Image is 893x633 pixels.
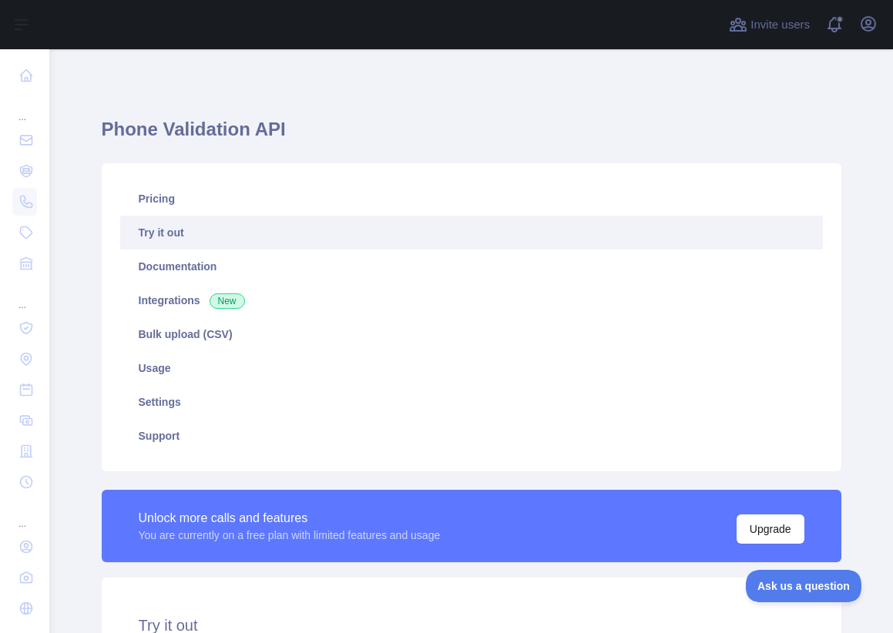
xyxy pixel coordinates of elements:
div: ... [12,92,37,123]
span: Invite users [750,16,810,34]
span: New [210,293,245,309]
div: ... [12,499,37,530]
button: Upgrade [737,514,804,544]
a: Bulk upload (CSV) [120,317,823,351]
a: Support [120,419,823,453]
div: ... [12,280,37,311]
div: Unlock more calls and features [139,509,441,527]
a: Integrations New [120,283,823,317]
a: Settings [120,385,823,419]
a: Pricing [120,182,823,216]
a: Try it out [120,216,823,250]
iframe: Toggle Customer Support [746,570,862,602]
a: Documentation [120,250,823,283]
a: Usage [120,351,823,385]
h1: Phone Validation API [102,117,841,154]
div: You are currently on a free plan with limited features and usage [139,527,441,543]
button: Invite users [726,12,813,37]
